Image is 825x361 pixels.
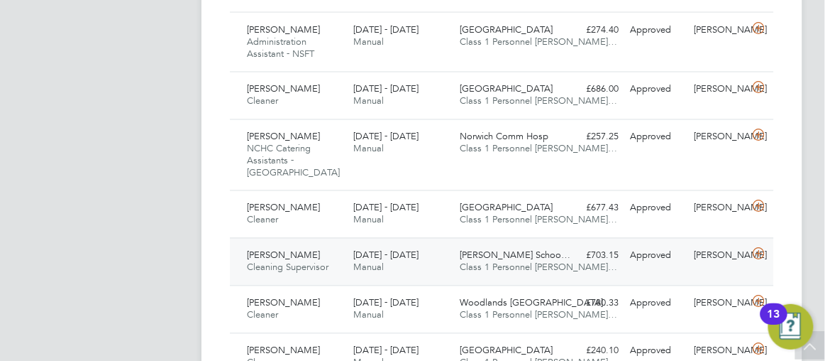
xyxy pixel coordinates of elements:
[460,262,617,274] span: Class 1 Personnel [PERSON_NAME]…
[460,23,553,36] span: [GEOGRAPHIC_DATA]
[247,202,320,214] span: [PERSON_NAME]
[353,131,419,143] span: [DATE] - [DATE]
[689,244,753,268] div: [PERSON_NAME]
[353,83,419,95] span: [DATE] - [DATE]
[460,95,617,107] span: Class 1 Personnel [PERSON_NAME]…
[689,18,753,42] div: [PERSON_NAME]
[561,78,625,102] div: £686.00
[247,36,314,60] span: Administration Assistant - NSFT
[460,309,617,321] span: Class 1 Personnel [PERSON_NAME]…
[460,202,553,214] span: [GEOGRAPHIC_DATA]
[768,304,814,350] button: Open Resource Center, 13 new notifications
[353,345,419,357] span: [DATE] - [DATE]
[561,197,625,220] div: £677.43
[247,95,278,107] span: Cleaner
[247,214,278,226] span: Cleaner
[561,244,625,268] div: £703.15
[689,197,753,220] div: [PERSON_NAME]
[561,126,625,149] div: £257.25
[247,249,320,262] span: [PERSON_NAME]
[460,214,617,226] span: Class 1 Personnel [PERSON_NAME]…
[353,249,419,262] span: [DATE] - [DATE]
[460,36,617,48] span: Class 1 Personnel [PERSON_NAME]…
[247,131,320,143] span: [PERSON_NAME]
[353,297,419,309] span: [DATE] - [DATE]
[353,262,384,274] span: Manual
[247,83,320,95] span: [PERSON_NAME]
[561,18,625,42] div: £274.40
[460,143,617,155] span: Class 1 Personnel [PERSON_NAME]…
[353,36,384,48] span: Manual
[247,23,320,36] span: [PERSON_NAME]
[353,23,419,36] span: [DATE] - [DATE]
[625,78,689,102] div: Approved
[460,297,612,309] span: Woodlands [GEOGRAPHIC_DATA]…
[353,202,419,214] span: [DATE] - [DATE]
[561,292,625,316] div: £780.33
[460,345,553,357] span: [GEOGRAPHIC_DATA]
[353,95,384,107] span: Manual
[768,314,780,333] div: 13
[625,292,689,316] div: Approved
[625,18,689,42] div: Approved
[460,249,570,262] span: [PERSON_NAME] Schoo…
[689,292,753,316] div: [PERSON_NAME]
[689,126,753,149] div: [PERSON_NAME]
[353,143,384,155] span: Manual
[625,244,689,268] div: Approved
[247,262,328,274] span: Cleaning Supervisor
[247,297,320,309] span: [PERSON_NAME]
[353,214,384,226] span: Manual
[460,131,548,143] span: Norwich Comm Hosp
[353,309,384,321] span: Manual
[625,197,689,220] div: Approved
[460,83,553,95] span: [GEOGRAPHIC_DATA]
[247,143,340,179] span: NCHC Catering Assistants - [GEOGRAPHIC_DATA]
[625,126,689,149] div: Approved
[247,309,278,321] span: Cleaner
[689,78,753,102] div: [PERSON_NAME]
[247,345,320,357] span: [PERSON_NAME]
